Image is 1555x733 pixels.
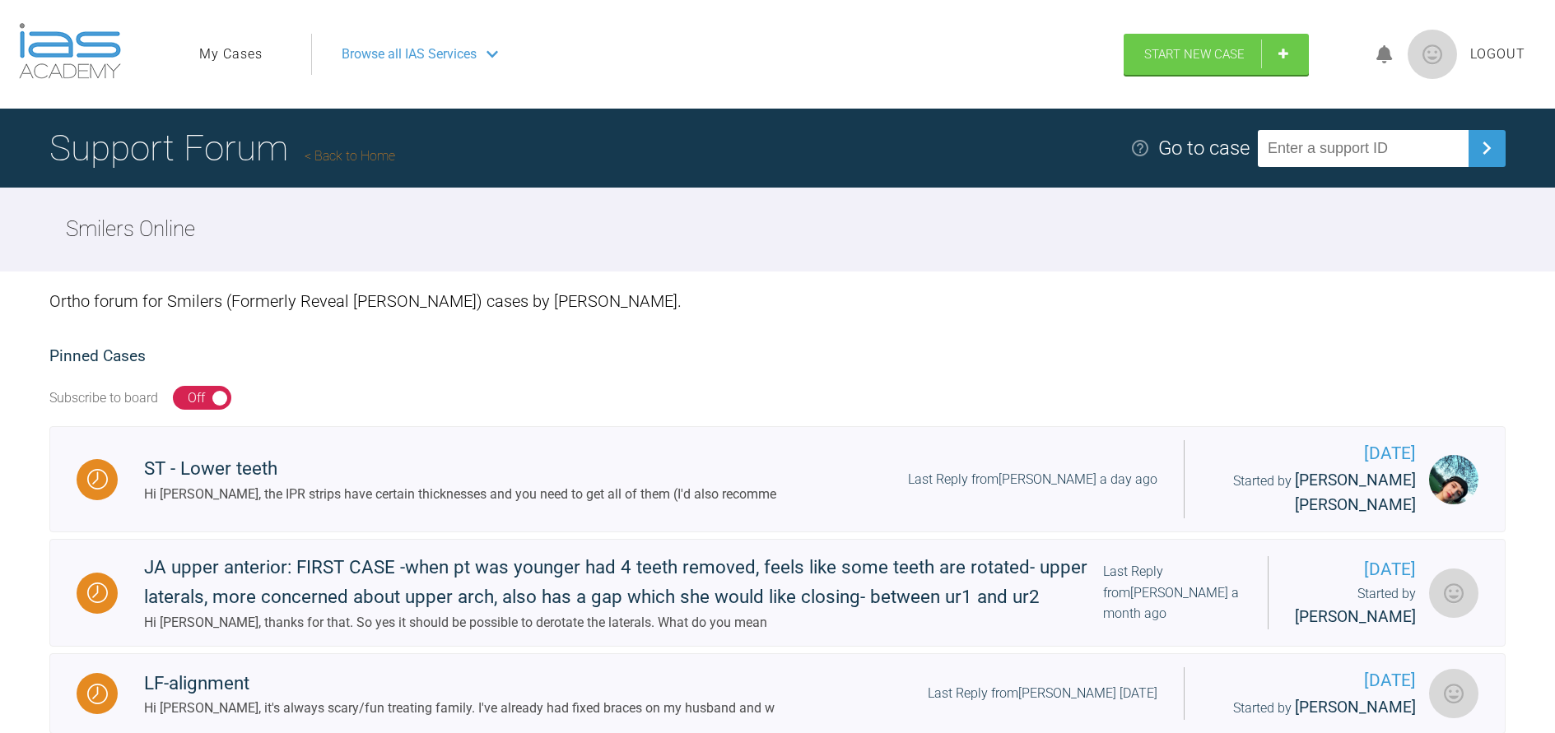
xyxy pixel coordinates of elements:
div: ST - Lower teeth [144,454,776,484]
a: Logout [1470,44,1525,65]
div: Started by [1211,468,1416,518]
span: [DATE] [1211,667,1416,694]
img: Jimena Vallina Cuesta [1429,455,1478,504]
h2: Smilers Online [66,212,195,247]
div: Hi [PERSON_NAME], it's always scary/fun treating family. I've already had fixed braces on my husb... [144,698,775,719]
a: My Cases [199,44,263,65]
img: Waiting [87,684,108,704]
img: profile.png [1408,30,1457,79]
div: Last Reply from [PERSON_NAME] [DATE] [928,683,1157,704]
img: Waiting [87,469,108,489]
span: [PERSON_NAME] [1295,607,1416,626]
div: Ortho forum for Smilers (Formerly Reveal [PERSON_NAME]) cases by [PERSON_NAME]. [49,271,1506,331]
img: help.e70b9f3d.svg [1130,138,1150,158]
div: LF-alignment [144,669,775,698]
img: logo-light.3e3ef733.png [19,23,121,79]
img: chevronRight.28bd32b0.svg [1474,135,1500,161]
img: Waiting [87,582,108,603]
img: Ioanna Kazakou [1429,669,1478,718]
span: [DATE] [1211,440,1416,467]
span: [DATE] [1295,556,1416,583]
input: Enter a support ID [1258,130,1469,167]
span: Start New Case [1144,47,1245,62]
div: Go to case [1158,132,1250,164]
a: WaitingST - Lower teethHi [PERSON_NAME], the IPR strips have certain thicknesses and you need to ... [49,426,1506,532]
div: JA upper anterior: FIRST CASE -when pt was younger had 4 teeth removed, feels like some teeth are... [144,553,1103,612]
span: [PERSON_NAME] [1295,698,1416,717]
div: Started by [1295,583,1416,629]
img: Naila Nehal [1429,568,1478,618]
span: [PERSON_NAME] [PERSON_NAME] [1295,471,1416,515]
div: Hi [PERSON_NAME], thanks for that. So yes it should be possible to derotate the laterals. What do... [144,612,1103,633]
div: Off [188,387,205,409]
span: Browse all IAS Services [342,44,477,65]
a: Back to Home [305,148,395,164]
div: Last Reply from [PERSON_NAME] a day ago [908,469,1157,490]
div: Hi [PERSON_NAME], the IPR strips have certain thicknesses and you need to get all of them (I'd al... [144,484,776,505]
h1: Support Forum [49,119,395,177]
h2: Pinned Cases [49,344,1506,369]
div: Last Reply from [PERSON_NAME] a month ago [1103,561,1241,624]
div: Started by [1211,695,1416,721]
a: WaitingJA upper anterior: FIRST CASE -when pt was younger had 4 teeth removed, feels like some te... [49,539,1506,647]
a: Start New Case [1124,34,1309,75]
div: Subscribe to board [49,387,158,409]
